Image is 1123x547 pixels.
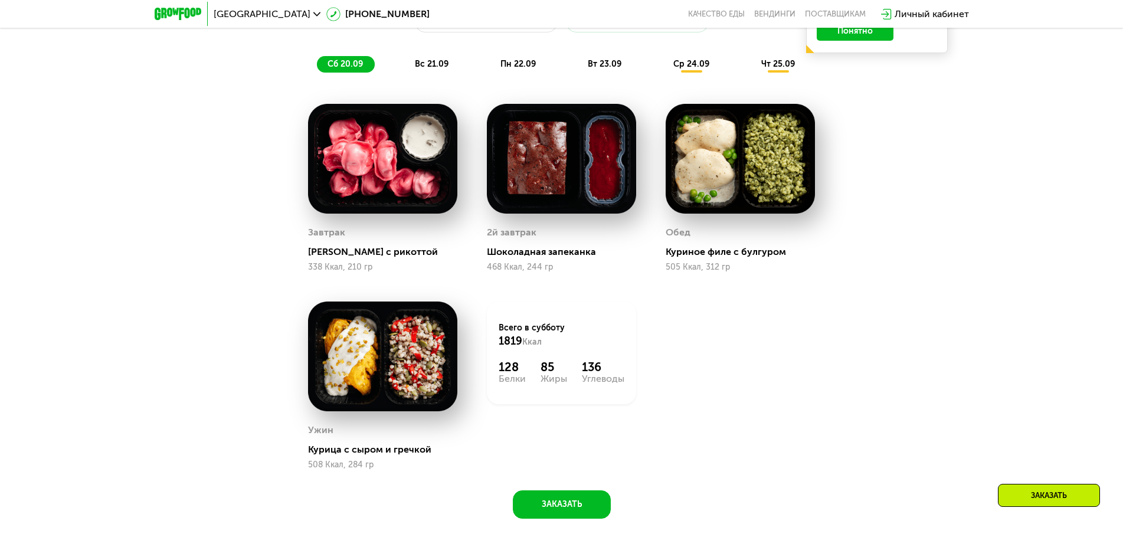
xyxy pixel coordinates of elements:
[499,374,526,384] div: Белки
[817,22,893,41] button: Понятно
[541,374,567,384] div: Жиры
[487,224,536,241] div: 2й завтрак
[513,490,611,519] button: Заказать
[666,224,690,241] div: Обед
[214,9,310,19] span: [GEOGRAPHIC_DATA]
[895,7,969,21] div: Личный кабинет
[499,335,522,348] span: 1819
[308,460,457,470] div: 508 Ккал, 284 гр
[308,421,333,439] div: Ужин
[673,59,709,69] span: ср 24.09
[415,59,448,69] span: вс 21.09
[998,484,1100,507] div: Заказать
[688,9,745,19] a: Качество еды
[308,444,467,456] div: Курица с сыром и гречкой
[308,224,345,241] div: Завтрак
[328,59,363,69] span: сб 20.09
[522,337,542,347] span: Ккал
[487,246,646,258] div: Шоколадная запеканка
[582,374,624,384] div: Углеводы
[541,360,567,374] div: 85
[761,59,795,69] span: чт 25.09
[805,9,866,19] div: поставщикам
[500,59,536,69] span: пн 22.09
[308,246,467,258] div: [PERSON_NAME] с рикоттой
[666,263,815,272] div: 505 Ккал, 312 гр
[754,9,795,19] a: Вендинги
[582,360,624,374] div: 136
[666,246,824,258] div: Куриное филе с булгуром
[308,263,457,272] div: 338 Ккал, 210 гр
[588,59,621,69] span: вт 23.09
[499,360,526,374] div: 128
[326,7,430,21] a: [PHONE_NUMBER]
[487,263,636,272] div: 468 Ккал, 244 гр
[499,322,624,348] div: Всего в субботу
